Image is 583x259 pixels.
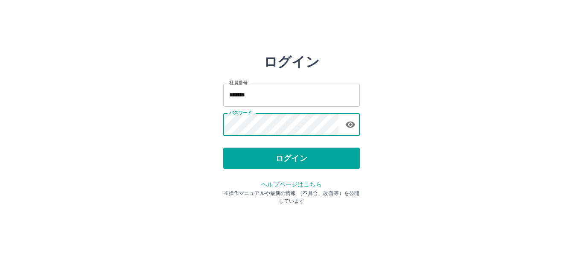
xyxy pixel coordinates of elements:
h2: ログイン [264,54,320,70]
button: ログイン [223,148,360,169]
p: ※操作マニュアルや最新の情報 （不具合、改善等）を公開しています [223,189,360,205]
a: ヘルプページはこちら [261,181,321,188]
label: 社員番号 [229,80,247,86]
label: パスワード [229,110,252,116]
